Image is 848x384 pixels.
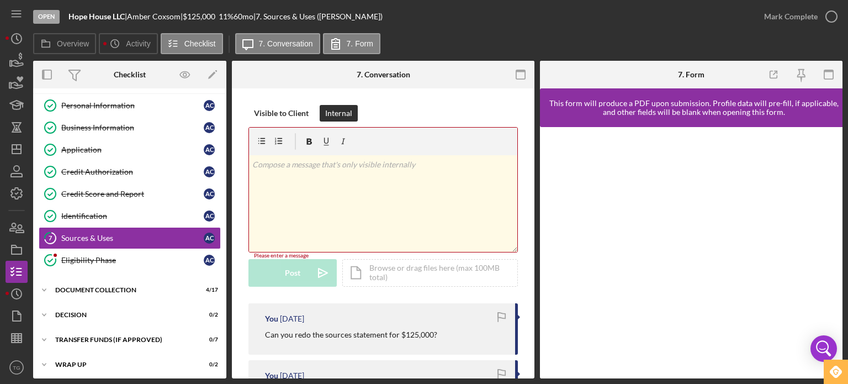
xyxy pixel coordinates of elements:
div: A C [204,100,215,111]
a: 7Sources & UsesAC [39,227,221,249]
div: Internal [325,105,352,122]
tspan: 7 [49,234,52,241]
time: 2025-09-03 15:56 [280,314,304,323]
a: Eligibility PhaseAC [39,249,221,271]
button: Overview [33,33,96,54]
div: Personal Information [61,101,204,110]
iframe: Lenderfit form [551,138,833,367]
div: You [265,314,278,323]
label: 7. Form [347,39,373,48]
div: Open Intercom Messenger [810,335,837,362]
button: Checklist [161,33,223,54]
div: 7. Conversation [357,70,410,79]
a: IdentificationAC [39,205,221,227]
div: Application [61,145,204,154]
div: | 7. Sources & Uses ([PERSON_NAME]) [253,12,383,21]
div: Post [285,259,300,287]
div: 0 / 7 [198,336,218,343]
button: Mark Complete [753,6,842,28]
div: 0 / 2 [198,361,218,368]
b: Hope House LLC [68,12,125,21]
div: A C [204,188,215,199]
button: TG [6,356,28,378]
text: TG [13,365,20,371]
a: ApplicationAC [39,139,221,161]
div: Document Collection [55,287,190,293]
div: A C [204,166,215,177]
div: 0 / 2 [198,312,218,318]
div: A C [204,122,215,133]
div: A C [204,211,215,222]
a: Personal InformationAC [39,94,221,117]
div: Checklist [114,70,146,79]
div: Amber Coxsom | [127,12,183,21]
div: Sources & Uses [61,234,204,243]
div: 60 mo [234,12,253,21]
div: Visible to Client [254,105,309,122]
button: Internal [320,105,358,122]
label: Activity [126,39,150,48]
button: Visible to Client [248,105,314,122]
div: 4 / 17 [198,287,218,293]
div: | [68,12,127,21]
div: 7. Form [678,70,704,79]
div: Identification [61,212,204,220]
div: Please enter a message [248,253,518,259]
div: Wrap Up [55,361,190,368]
a: Business InformationAC [39,117,221,139]
div: Credit Authorization [61,167,204,176]
div: A C [204,144,215,155]
div: Credit Score and Report [61,190,204,198]
p: Can you redo the sources statement for $125,000? [265,329,437,341]
div: Open [33,10,60,24]
button: Post [248,259,337,287]
label: Checklist [184,39,216,48]
button: 7. Conversation [235,33,320,54]
span: $125,000 [183,12,215,21]
button: 7. Form [323,33,380,54]
label: 7. Conversation [259,39,313,48]
div: Transfer Funds (If Approved) [55,336,190,343]
div: You [265,371,278,380]
div: A C [204,233,215,244]
div: Mark Complete [764,6,818,28]
div: Business Information [61,123,204,132]
label: Overview [57,39,89,48]
a: Credit AuthorizationAC [39,161,221,183]
div: Decision [55,312,190,318]
div: This form will produce a PDF upon submission. Profile data will pre-fill, if applicable, and othe... [545,99,842,117]
time: 2025-08-20 22:43 [280,371,304,380]
button: Activity [99,33,157,54]
div: Eligibility Phase [61,256,204,265]
div: 11 % [219,12,234,21]
div: A C [204,255,215,266]
a: Credit Score and ReportAC [39,183,221,205]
